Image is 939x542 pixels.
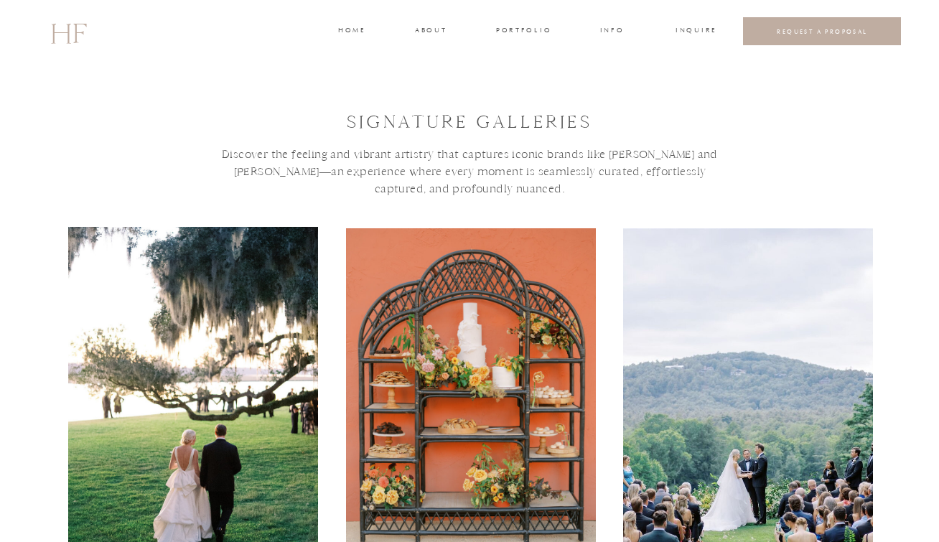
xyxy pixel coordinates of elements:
a: INQUIRE [676,25,714,38]
a: portfolio [496,25,550,38]
h1: signature GALLEries [345,111,594,136]
a: about [415,25,445,38]
h3: Discover the feeling and vibrant artistry that captures iconic brands like [PERSON_NAME] and [PER... [209,146,731,253]
a: REQUEST A PROPOSAL [755,27,890,35]
a: home [338,25,365,38]
a: HF [50,11,86,52]
a: INFO [599,25,625,38]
